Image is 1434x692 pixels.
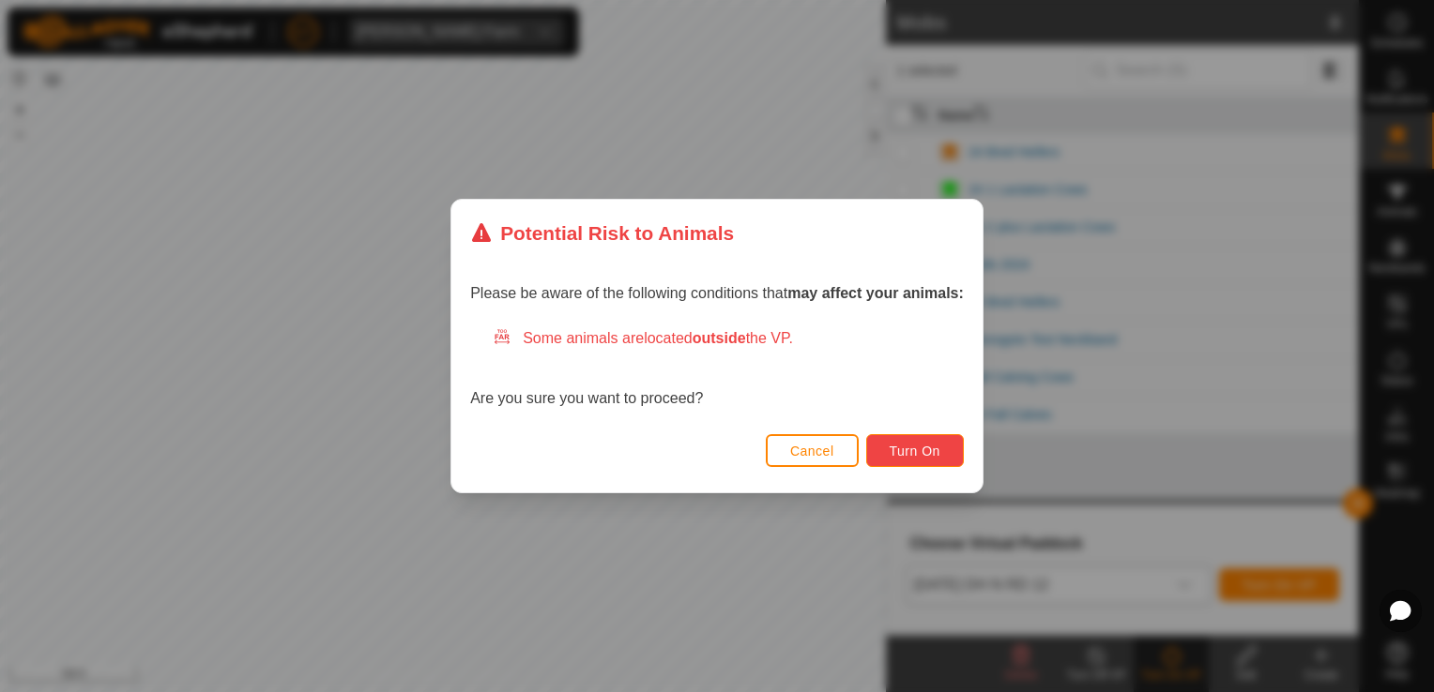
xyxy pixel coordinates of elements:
[470,327,964,410] div: Are you sure you want to proceed?
[470,218,734,248] div: Potential Risk to Animals
[866,434,964,467] button: Turn On
[890,444,940,459] span: Turn On
[790,444,834,459] span: Cancel
[766,434,859,467] button: Cancel
[644,330,793,346] span: located the VP.
[470,285,964,301] span: Please be aware of the following conditions that
[787,285,964,301] strong: may affect your animals:
[693,330,746,346] strong: outside
[493,327,964,350] div: Some animals are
